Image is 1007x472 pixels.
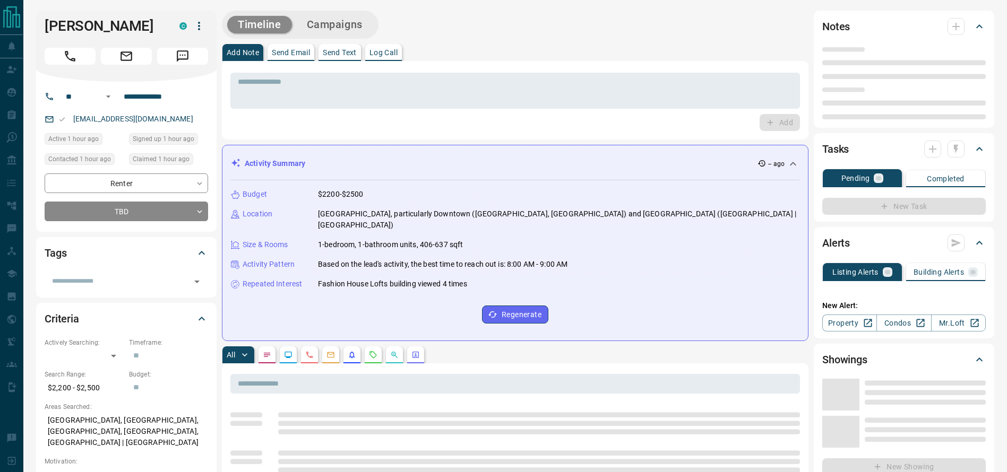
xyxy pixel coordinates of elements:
[45,310,79,327] h2: Criteria
[822,230,986,256] div: Alerts
[129,133,208,148] div: Wed Oct 15 2025
[45,48,96,65] span: Call
[179,22,187,30] div: condos.ca
[296,16,373,33] button: Campaigns
[931,314,986,331] a: Mr.Loft
[822,136,986,162] div: Tasks
[822,14,986,39] div: Notes
[45,240,208,266] div: Tags
[48,154,111,164] span: Contacted 1 hour ago
[348,351,356,359] svg: Listing Alerts
[284,351,292,359] svg: Lead Browsing Activity
[390,351,399,359] svg: Opportunities
[914,268,964,276] p: Building Alerts
[190,274,204,289] button: Open
[73,115,193,123] a: [EMAIL_ADDRESS][DOMAIN_NAME]
[243,208,272,220] p: Location
[129,370,208,379] p: Budget:
[822,351,867,368] h2: Showings
[227,16,292,33] button: Timeline
[243,189,267,200] p: Budget
[323,49,357,56] p: Send Text
[482,305,548,324] button: Regenerate
[822,234,850,251] h2: Alerts
[768,159,785,169] p: -- ago
[48,134,99,144] span: Active 1 hour ago
[822,18,850,35] h2: Notes
[157,48,208,65] span: Message
[245,158,305,169] p: Activity Summary
[129,153,208,168] div: Wed Oct 15 2025
[129,338,208,347] p: Timeframe:
[45,370,124,379] p: Search Range:
[832,268,879,276] p: Listing Alerts
[822,314,877,331] a: Property
[45,306,208,331] div: Criteria
[243,259,295,270] p: Activity Pattern
[45,133,124,148] div: Wed Oct 15 2025
[305,351,314,359] svg: Calls
[45,457,208,466] p: Motivation:
[927,175,965,182] p: Completed
[45,18,163,34] h1: [PERSON_NAME]
[263,351,271,359] svg: Notes
[822,300,986,311] p: New Alert:
[45,402,208,412] p: Areas Searched:
[876,314,931,331] a: Condos
[318,278,467,290] p: Fashion House Lofts building viewed 4 times
[45,338,124,347] p: Actively Searching:
[318,208,799,231] p: [GEOGRAPHIC_DATA], particularly Downtown ([GEOGRAPHIC_DATA], [GEOGRAPHIC_DATA]) and [GEOGRAPHIC_D...
[369,49,398,56] p: Log Call
[318,239,463,250] p: 1-bedroom, 1-bathroom units, 406-637 sqft
[841,174,870,182] p: Pending
[102,90,115,103] button: Open
[326,351,335,359] svg: Emails
[822,141,849,158] h2: Tasks
[45,412,208,451] p: [GEOGRAPHIC_DATA], [GEOGRAPHIC_DATA], [GEOGRAPHIC_DATA], [GEOGRAPHIC_DATA], [GEOGRAPHIC_DATA] | [...
[272,49,310,56] p: Send Email
[227,49,259,56] p: Add Note
[411,351,420,359] svg: Agent Actions
[45,173,208,193] div: Renter
[231,154,799,173] div: Activity Summary-- ago
[243,239,288,250] p: Size & Rooms
[45,244,66,261] h2: Tags
[318,259,567,270] p: Based on the lead's activity, the best time to reach out is: 8:00 AM - 9:00 AM
[101,48,152,65] span: Email
[45,379,124,397] p: $2,200 - $2,500
[58,116,66,123] svg: Email Valid
[243,278,302,290] p: Repeated Interest
[822,347,986,372] div: Showings
[133,154,190,164] span: Claimed 1 hour ago
[227,351,235,359] p: All
[133,134,194,144] span: Signed up 1 hour ago
[45,202,208,221] div: TBD
[318,189,363,200] p: $2200-$2500
[369,351,377,359] svg: Requests
[45,153,124,168] div: Wed Oct 15 2025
